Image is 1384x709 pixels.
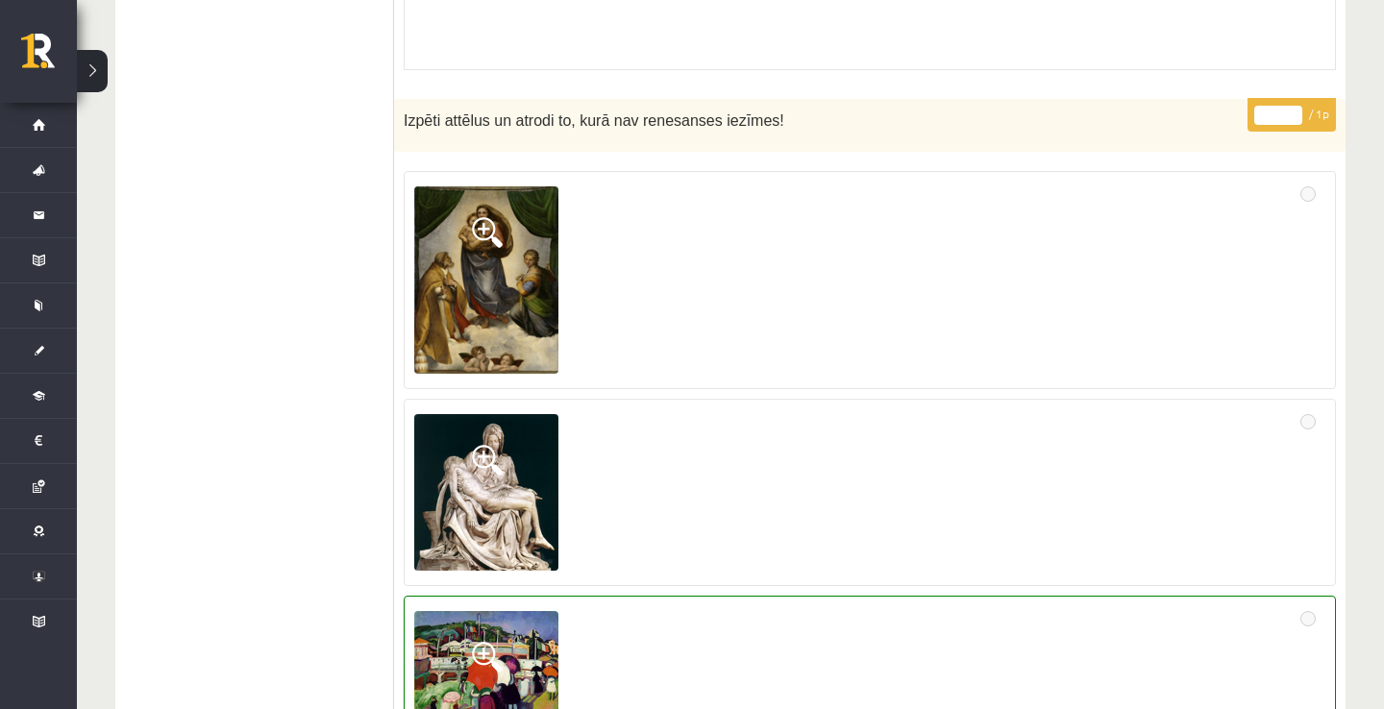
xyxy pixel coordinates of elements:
[404,112,784,129] span: Izpēti attēlus un atrodi to, kurā nav renesanses iezīmes!
[21,34,77,82] a: Rīgas 1. Tālmācības vidusskola
[414,186,558,374] img: 1.png
[414,414,558,571] img: 2.png
[1248,98,1336,132] p: / 1p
